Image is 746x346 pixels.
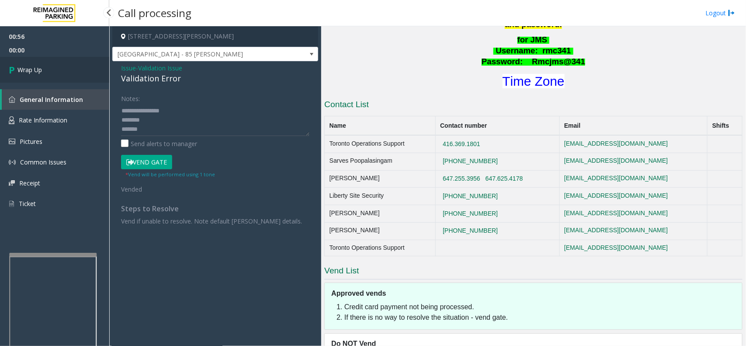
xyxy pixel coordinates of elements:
[440,192,500,200] button: [PHONE_NUMBER]
[435,116,559,136] th: Contact number
[535,46,571,55] span: : rmc341
[325,135,435,153] td: Toronto Operations Support
[325,153,435,170] td: Sarves Poopalasingam
[708,116,743,136] th: Shifts
[344,302,738,312] li: Credit card payment not being processed.
[564,244,668,251] a: [EMAIL_ADDRESS][DOMAIN_NAME]
[325,170,435,188] td: [PERSON_NAME]
[705,8,735,17] a: Logout
[121,217,309,226] p: Vend if unable to resolve. Note default [PERSON_NAME] details.
[121,73,309,84] div: Validation Error
[440,175,483,183] button: 647.255.3956
[728,8,735,17] img: logout
[121,139,197,148] label: Send alerts to manager
[440,227,500,235] button: [PHONE_NUMBER]
[564,140,668,147] a: [EMAIL_ADDRESS][DOMAIN_NAME]
[440,210,500,218] button: [PHONE_NUMBER]
[440,157,500,165] button: [PHONE_NUMBER]
[324,265,743,280] h3: Vend List
[564,210,668,217] a: [EMAIL_ADDRESS][DOMAIN_NAME]
[517,35,547,44] span: for JMS
[121,91,140,103] label: Notes:
[2,89,109,110] a: General Information
[121,63,136,73] span: Issue
[9,200,14,208] img: 'icon'
[125,171,215,178] small: Vend will be performed using 1 tone
[496,46,535,55] span: Username
[19,199,36,208] span: Ticket
[325,222,435,240] td: [PERSON_NAME]
[564,175,668,182] a: [EMAIL_ADDRESS][DOMAIN_NAME]
[121,185,142,193] span: Vended
[112,26,318,47] h4: [STREET_ADDRESS][PERSON_NAME]
[121,205,309,213] h4: Steps to Resolve
[331,289,742,298] h5: Approved vends
[121,155,172,170] button: Vend Gate
[564,157,668,164] a: [EMAIL_ADDRESS][DOMAIN_NAME]
[440,140,483,148] button: 416.369.1801
[20,158,66,166] span: Common Issues
[9,116,14,124] img: 'icon'
[9,96,15,103] img: 'icon'
[325,205,435,223] td: [PERSON_NAME]
[344,312,738,323] li: If there is no way to resolve the situation - vend gate.
[136,64,182,72] span: -
[564,192,668,199] a: [EMAIL_ADDRESS][DOMAIN_NAME]
[9,159,16,166] img: 'icon'
[483,175,526,183] button: 647.625.4178
[113,47,277,61] span: [GEOGRAPHIC_DATA] - 85 [PERSON_NAME]
[20,137,42,146] span: Pictures
[114,2,196,24] h3: Call processing
[19,116,67,124] span: Rate Information
[17,65,42,74] span: Wrap Up
[138,63,182,73] span: Validation Issue
[324,99,743,113] h3: Contact List
[20,95,83,104] span: General Information
[19,179,40,187] span: Receipt
[482,57,585,66] span: Password: Rmcjms@341
[9,180,15,186] img: 'icon'
[325,240,435,256] td: Toronto Operations Support
[325,116,435,136] th: Name
[559,116,708,136] th: Email
[564,227,668,234] a: [EMAIL_ADDRESS][DOMAIN_NAME]
[325,188,435,205] td: Liberty Site Security
[9,139,15,144] img: 'icon'
[503,74,565,88] a: Time Zone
